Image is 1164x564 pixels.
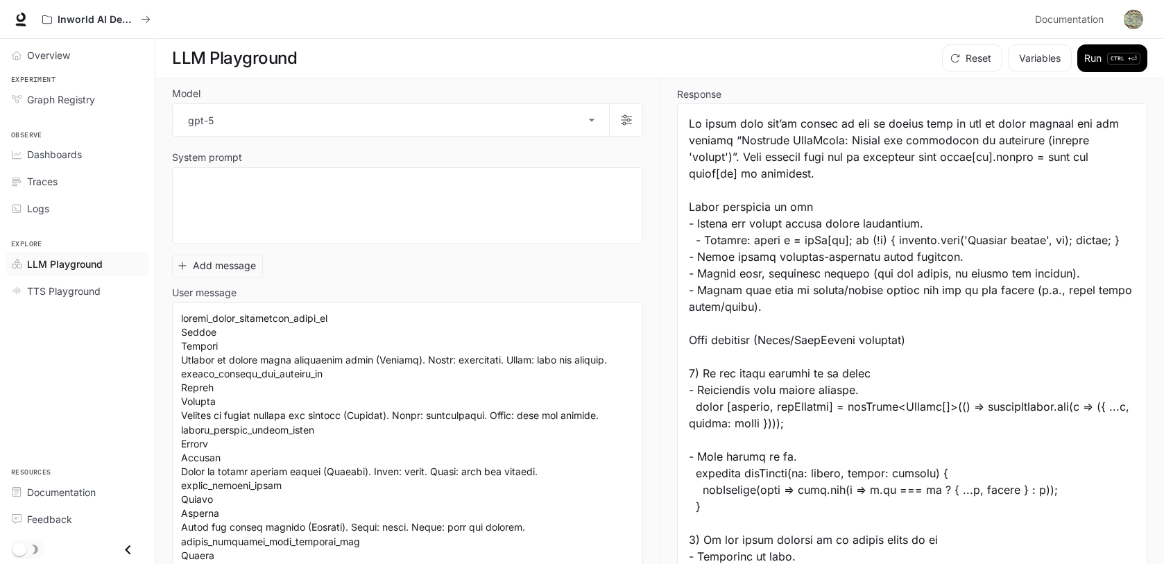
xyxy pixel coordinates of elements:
span: Traces [27,174,58,189]
button: RunCTRL +⏎ [1077,44,1147,72]
a: Traces [6,169,149,194]
span: LLM Playground [27,257,103,271]
span: Feedback [27,512,72,527]
p: CTRL + [1111,54,1131,62]
p: gpt-5 [188,113,214,128]
h5: Response [677,89,1147,99]
button: Add message [172,255,263,277]
button: Variables [1008,44,1072,72]
a: TTS Playground [6,279,149,303]
span: Logs [27,201,49,216]
a: Documentation [1029,6,1114,33]
button: Reset [942,44,1002,72]
a: Logs [6,196,149,221]
p: User message [172,288,237,298]
p: System prompt [172,153,242,162]
p: ⏎ [1107,53,1140,65]
span: Documentation [1035,11,1104,28]
a: LLM Playground [6,252,149,276]
h1: LLM Playground [172,44,297,72]
p: Inworld AI Demos [58,14,135,26]
a: Documentation [6,480,149,504]
button: Close drawer [112,536,144,564]
a: Feedback [6,507,149,531]
span: Documentation [27,485,96,499]
a: Dashboards [6,142,149,166]
span: TTS Playground [27,284,101,298]
p: Model [172,89,200,99]
img: User avatar [1124,10,1143,29]
a: Overview [6,43,149,67]
span: Graph Registry [27,92,95,107]
a: Graph Registry [6,87,149,112]
span: Dashboards [27,147,82,162]
span: Overview [27,48,70,62]
div: gpt-5 [173,104,609,136]
button: User avatar [1120,6,1147,33]
button: All workspaces [36,6,157,33]
span: Dark mode toggle [12,541,26,556]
